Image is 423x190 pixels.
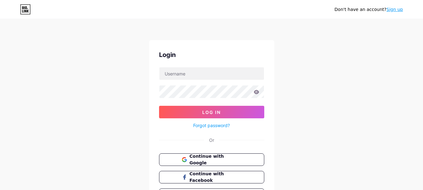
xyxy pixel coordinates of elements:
[159,106,264,118] button: Log In
[193,122,230,129] a: Forgot password?
[159,153,264,166] button: Continue with Google
[334,6,403,13] div: Don't have an account?
[159,50,264,59] div: Login
[209,137,214,143] div: Or
[202,110,221,115] span: Log In
[386,7,403,12] a: Sign up
[159,171,264,183] button: Continue with Facebook
[189,153,241,166] span: Continue with Google
[189,171,241,184] span: Continue with Facebook
[159,67,264,80] input: Username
